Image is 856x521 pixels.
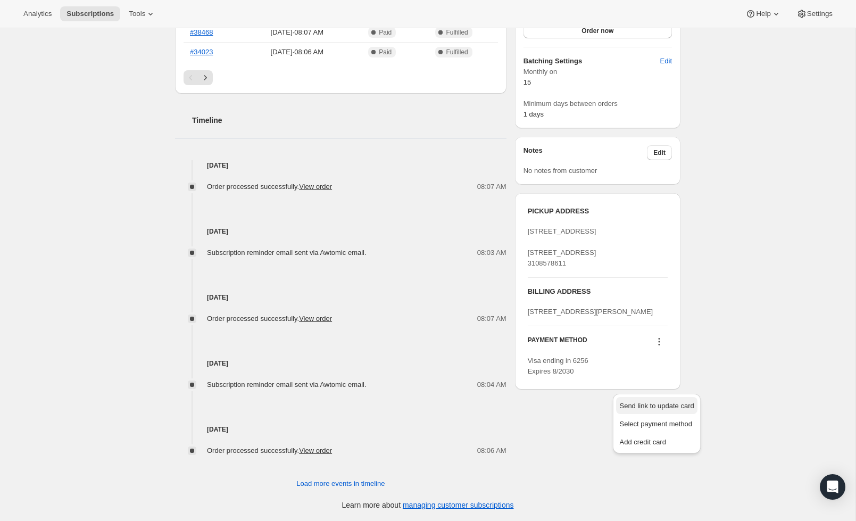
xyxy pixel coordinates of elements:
[528,227,596,267] span: [STREET_ADDRESS] [STREET_ADDRESS] 3108578611
[477,181,506,192] span: 08:07 AM
[477,247,506,258] span: 08:03 AM
[820,474,845,500] div: Open Intercom Messenger
[184,70,498,85] nav: Pagination
[756,10,770,18] span: Help
[122,6,162,21] button: Tools
[299,446,332,454] a: View order
[477,313,506,324] span: 08:07 AM
[175,358,506,369] h4: [DATE]
[379,48,392,56] span: Paid
[523,145,647,160] h3: Notes
[296,478,385,489] span: Load more events in timeline
[446,28,468,37] span: Fulfilled
[246,47,348,57] span: [DATE] · 08:06 AM
[619,438,666,446] span: Add credit card
[790,6,839,21] button: Settings
[192,115,506,126] h2: Timeline
[528,308,653,316] span: [STREET_ADDRESS][PERSON_NAME]
[647,145,672,160] button: Edit
[246,27,348,38] span: [DATE] · 08:07 AM
[299,315,332,322] a: View order
[654,53,678,70] button: Edit
[616,397,697,414] button: Send link to update card
[523,98,672,109] span: Minimum days between orders
[67,10,114,18] span: Subscriptions
[446,48,468,56] span: Fulfilled
[207,249,367,257] span: Subscription reminder email sent via Awtomic email.
[379,28,392,37] span: Paid
[581,27,613,35] span: Order now
[23,10,52,18] span: Analytics
[523,67,672,77] span: Monthly on
[619,420,692,428] span: Select payment method
[290,475,391,492] button: Load more events in timeline
[403,501,514,509] a: managing customer subscriptions
[523,167,597,175] span: No notes from customer
[653,148,666,157] span: Edit
[60,6,120,21] button: Subscriptions
[17,6,58,21] button: Analytics
[299,183,332,191] a: View order
[523,78,531,86] span: 15
[175,424,506,435] h4: [DATE]
[175,292,506,303] h4: [DATE]
[528,206,668,217] h3: PICKUP ADDRESS
[190,28,213,36] a: #38468
[207,183,332,191] span: Order processed successfully.
[207,446,332,454] span: Order processed successfully.
[619,402,694,410] span: Send link to update card
[523,56,660,67] h6: Batching Settings
[175,160,506,171] h4: [DATE]
[523,110,544,118] span: 1 days
[739,6,787,21] button: Help
[616,415,697,432] button: Select payment method
[528,357,588,375] span: Visa ending in 6256 Expires 8/2030
[477,379,506,390] span: 08:04 AM
[807,10,833,18] span: Settings
[207,315,332,322] span: Order processed successfully.
[342,500,514,510] p: Learn more about
[477,445,506,456] span: 08:06 AM
[175,226,506,237] h4: [DATE]
[523,23,672,38] button: Order now
[528,336,587,350] h3: PAYMENT METHOD
[129,10,145,18] span: Tools
[190,48,213,56] a: #34023
[528,286,668,297] h3: BILLING ADDRESS
[616,433,697,450] button: Add credit card
[207,381,367,388] span: Subscription reminder email sent via Awtomic email.
[198,70,213,85] button: Next
[660,56,672,67] span: Edit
